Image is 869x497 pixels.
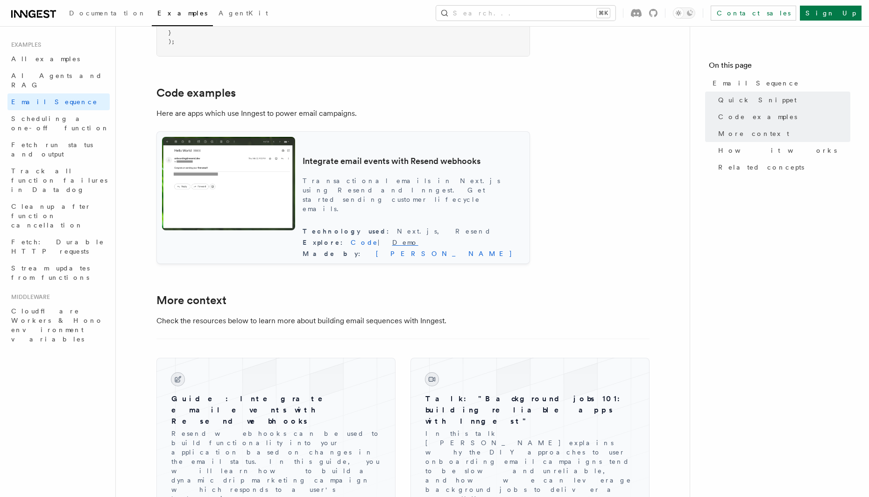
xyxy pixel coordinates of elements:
button: Toggle dark mode [673,7,695,19]
a: Track all function failures in Datadog [7,163,110,198]
a: Email Sequence [7,93,110,110]
span: How it works [718,146,837,155]
span: All examples [11,55,80,63]
p: Check the resources below to learn more about building email sequences with Inngest. [156,314,530,327]
a: How it works [714,142,850,159]
span: Examples [7,41,41,49]
a: Code examples [714,108,850,125]
a: Sign Up [800,6,862,21]
div: | [303,238,524,247]
a: More context [156,294,226,307]
span: ); [168,38,175,45]
a: Fetch run status and output [7,136,110,163]
a: AgentKit [213,3,274,25]
h3: Talk: "Background jobs 101: building reliable apps with Inngest" [425,393,635,427]
a: AI Agents and RAG [7,67,110,93]
span: Related concepts [718,163,804,172]
a: Fetch: Durable HTTP requests [7,234,110,260]
span: AgentKit [219,9,268,17]
a: Cleanup after function cancellation [7,198,110,234]
p: Here are apps which use Inngest to power email campaigns. [156,107,530,120]
a: Email Sequence [709,75,850,92]
span: Code examples [718,112,797,121]
a: Quick Snippet [714,92,850,108]
p: Transactional emails in Next.js using Resend and Inngest. Get started sending customer lifecycle ... [303,176,524,213]
a: All examples [7,50,110,67]
span: Quick Snippet [718,95,797,105]
span: Cloudflare Workers & Hono environment variables [11,307,103,343]
a: Demo [392,239,418,246]
a: More context [714,125,850,142]
img: Integrate email events with Resend webhooks [162,137,295,230]
span: Email Sequence [11,98,98,106]
h3: Integrate email events with Resend webhooks [303,156,524,167]
div: Next.js, Resend [303,227,524,236]
span: Examples [157,9,207,17]
span: Technology used : [303,227,397,235]
a: Related concepts [714,159,850,176]
a: Contact sales [711,6,796,21]
span: More context [718,129,789,138]
a: Cloudflare Workers & Hono environment variables [7,303,110,348]
button: Search...⌘K [436,6,615,21]
span: Email Sequence [713,78,799,88]
span: Stream updates from functions [11,264,90,281]
span: Documentation [69,9,146,17]
span: Fetch: Durable HTTP requests [11,238,104,255]
span: Track all function failures in Datadog [11,167,107,193]
span: Made by : [303,250,368,257]
a: Scheduling a one-off function [7,110,110,136]
a: Stream updates from functions [7,260,110,286]
span: } [168,29,171,36]
a: [PERSON_NAME] [368,250,513,257]
a: Examples [152,3,213,26]
span: Middleware [7,293,50,301]
span: Explore : [303,239,351,246]
a: Code examples [156,86,236,99]
a: Documentation [64,3,152,25]
kbd: ⌘K [597,8,610,18]
h3: Guide: Integrate email events with Resend webhooks [171,393,381,427]
span: Fetch run status and output [11,141,93,158]
span: Cleanup after function cancellation [11,203,91,229]
a: Code [351,239,378,246]
span: Scheduling a one-off function [11,115,109,132]
h4: On this page [709,60,850,75]
span: AI Agents and RAG [11,72,102,89]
